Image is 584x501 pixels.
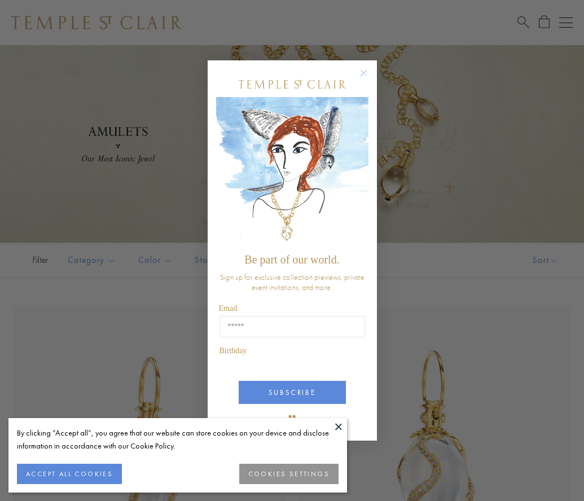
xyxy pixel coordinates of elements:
button: Close dialog [362,72,376,86]
span: Birthday [219,346,247,355]
button: SUBSCRIBE [239,381,346,404]
img: Temple St. Clair [239,80,346,89]
span: Email [219,304,238,313]
div: By clicking “Accept all”, you agree that our website can store cookies on your device and disclos... [17,427,339,452]
img: TSC [281,407,304,429]
span: Be part of our world. [244,253,339,266]
input: Email [219,316,365,337]
button: COOKIES SETTINGS [239,464,339,484]
img: c4a9eb12-d91a-4d4a-8ee0-386386f4f338.jpeg [216,97,368,248]
button: ACCEPT ALL COOKIES [17,464,122,484]
span: Sign up for exclusive collection previews, private event invitations, and more. [220,272,365,292]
